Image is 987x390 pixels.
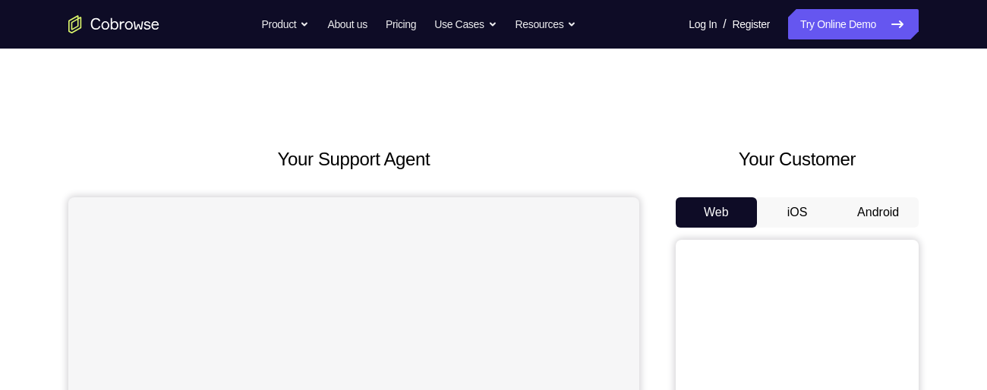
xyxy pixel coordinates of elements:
[434,9,497,39] button: Use Cases
[68,146,639,173] h2: Your Support Agent
[733,9,770,39] a: Register
[676,146,919,173] h2: Your Customer
[689,9,717,39] a: Log In
[676,197,757,228] button: Web
[837,197,919,228] button: Android
[516,9,577,39] button: Resources
[262,9,310,39] button: Product
[386,9,416,39] a: Pricing
[788,9,919,39] a: Try Online Demo
[68,15,159,33] a: Go to the home page
[757,197,838,228] button: iOS
[327,9,367,39] a: About us
[723,15,726,33] span: /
